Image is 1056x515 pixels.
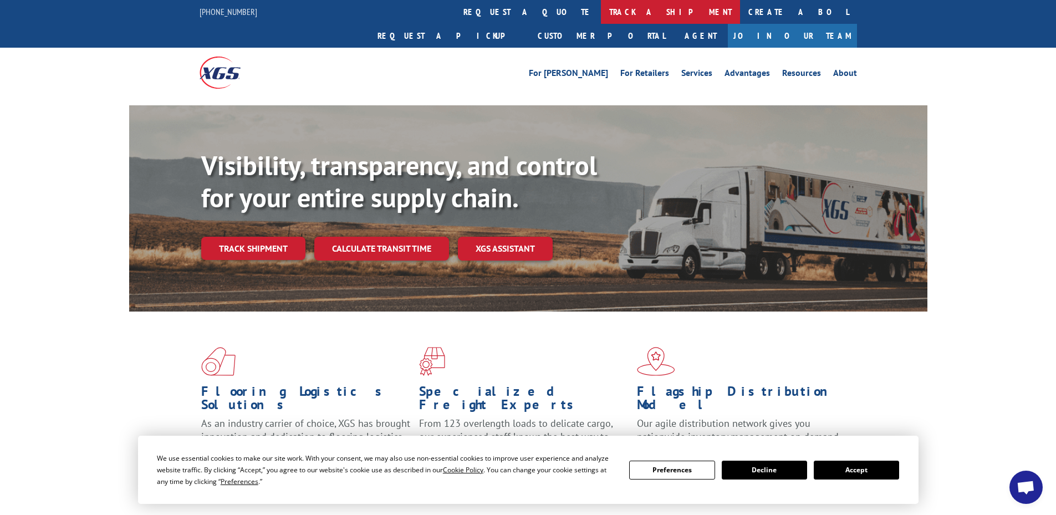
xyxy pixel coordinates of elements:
[833,69,857,81] a: About
[637,347,675,376] img: xgs-icon-flagship-distribution-model-red
[637,385,846,417] h1: Flagship Distribution Model
[200,6,257,17] a: [PHONE_NUMBER]
[443,465,483,475] span: Cookie Policy
[157,452,616,487] div: We use essential cookies to make our site work. With your consent, we may also use non-essential ...
[620,69,669,81] a: For Retailers
[722,461,807,480] button: Decline
[728,24,857,48] a: Join Our Team
[529,24,674,48] a: Customer Portal
[681,69,712,81] a: Services
[201,417,410,456] span: As an industry carrier of choice, XGS has brought innovation and dedication to flooring logistics...
[201,385,411,417] h1: Flooring Logistics Solutions
[725,69,770,81] a: Advantages
[814,461,899,480] button: Accept
[629,461,715,480] button: Preferences
[419,347,445,376] img: xgs-icon-focused-on-flooring-red
[221,477,258,486] span: Preferences
[529,69,608,81] a: For [PERSON_NAME]
[1009,471,1043,504] a: Open chat
[419,417,629,466] p: From 123 overlength loads to delicate cargo, our experienced staff knows the best way to move you...
[458,237,553,261] a: XGS ASSISTANT
[201,237,305,260] a: Track shipment
[674,24,728,48] a: Agent
[419,385,629,417] h1: Specialized Freight Experts
[314,237,449,261] a: Calculate transit time
[369,24,529,48] a: Request a pickup
[201,347,236,376] img: xgs-icon-total-supply-chain-intelligence-red
[637,417,841,443] span: Our agile distribution network gives you nationwide inventory management on demand.
[138,436,919,504] div: Cookie Consent Prompt
[782,69,821,81] a: Resources
[201,148,597,215] b: Visibility, transparency, and control for your entire supply chain.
